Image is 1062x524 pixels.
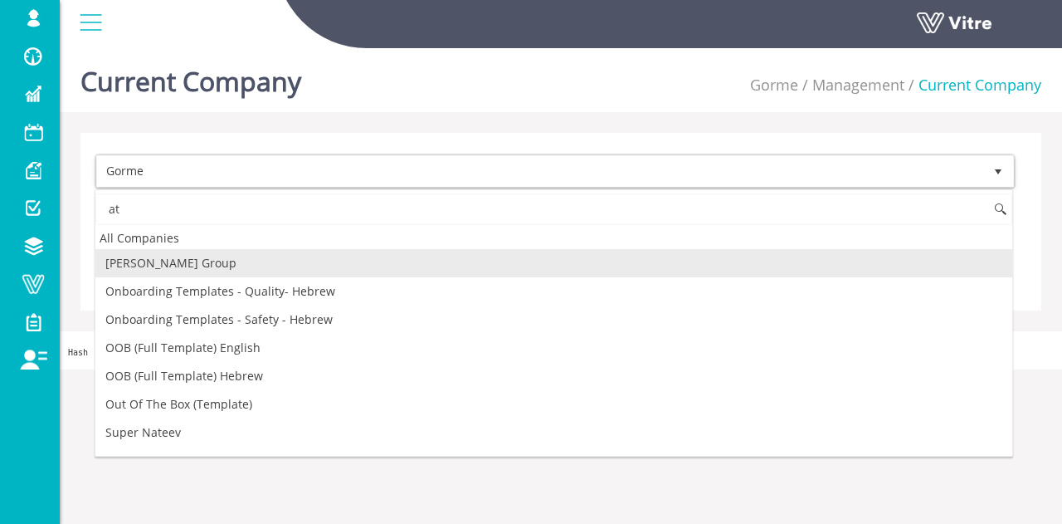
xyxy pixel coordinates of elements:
[68,348,382,357] span: Hash '73ac653' Date '[DATE] 12:34:02 +0000' Branch 'Production'
[95,249,1012,277] li: [PERSON_NAME] Group
[798,75,904,96] li: Management
[95,277,1012,306] li: Onboarding Templates - Quality- Hebrew
[95,447,1012,475] li: teat
[750,75,798,95] a: Gorme
[95,390,1012,419] li: Out Of The Box (Template)
[95,227,1012,249] div: All Companies
[95,362,1012,390] li: OOB (Full Template) Hebrew
[80,42,301,112] h1: Current Company
[97,156,983,186] span: Gorme
[904,75,1041,96] li: Current Company
[95,306,1012,334] li: Onboarding Templates - Safety - Hebrew
[95,419,1012,447] li: Super Nateev
[983,156,1013,187] span: select
[95,334,1012,362] li: OOB (Full Template) English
